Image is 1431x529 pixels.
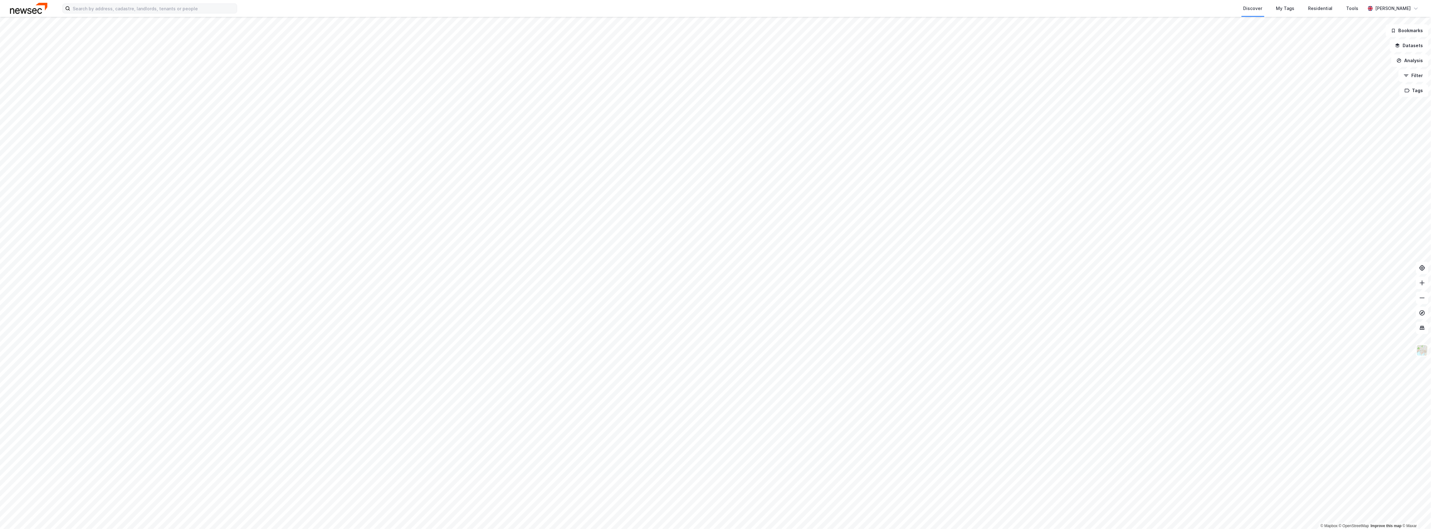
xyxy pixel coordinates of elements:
[1386,24,1429,37] button: Bookmarks
[1399,69,1429,82] button: Filter
[1390,39,1429,52] button: Datasets
[1276,5,1295,12] div: My Tags
[1308,5,1333,12] div: Residential
[70,4,237,13] input: Search by address, cadastre, landlords, tenants or people
[1400,499,1431,529] iframe: Chat Widget
[1400,499,1431,529] div: Kontrollprogram for chat
[1346,5,1359,12] div: Tools
[1243,5,1263,12] div: Discover
[1375,5,1411,12] div: [PERSON_NAME]
[1371,524,1402,528] a: Improve this map
[1399,84,1429,97] button: Tags
[1391,54,1429,67] button: Analysis
[10,3,47,14] img: newsec-logo.f6e21ccffca1b3a03d2d.png
[1339,524,1369,528] a: OpenStreetMap
[1321,524,1338,528] a: Mapbox
[1416,344,1428,356] img: Z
